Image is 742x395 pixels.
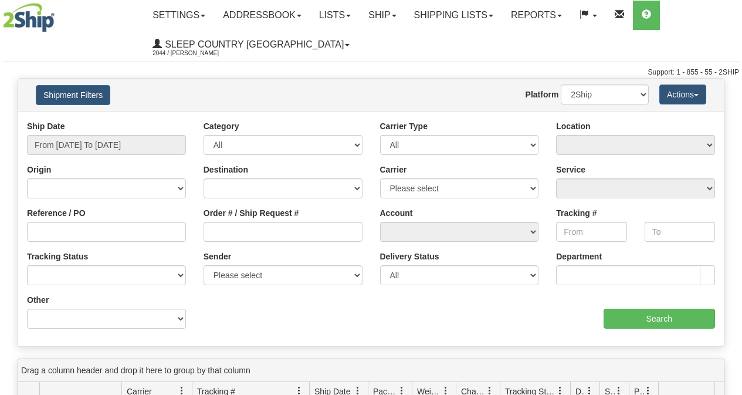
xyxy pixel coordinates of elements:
[502,1,571,30] a: Reports
[153,48,240,59] span: 2044 / [PERSON_NAME]
[360,1,405,30] a: Ship
[204,164,248,175] label: Destination
[27,251,88,262] label: Tracking Status
[36,85,110,105] button: Shipment Filters
[715,137,741,257] iframe: chat widget
[645,222,715,242] input: To
[144,30,358,59] a: Sleep Country [GEOGRAPHIC_DATA] 2044 / [PERSON_NAME]
[556,120,590,132] label: Location
[380,251,439,262] label: Delivery Status
[556,207,597,219] label: Tracking #
[204,120,239,132] label: Category
[310,1,360,30] a: Lists
[27,120,65,132] label: Ship Date
[27,164,51,175] label: Origin
[556,251,602,262] label: Department
[18,359,724,382] div: grid grouping header
[380,120,428,132] label: Carrier Type
[27,294,49,306] label: Other
[3,3,55,32] img: logo2044.jpg
[380,207,413,219] label: Account
[204,207,299,219] label: Order # / Ship Request #
[604,309,716,329] input: Search
[556,164,585,175] label: Service
[405,1,502,30] a: Shipping lists
[27,207,86,219] label: Reference / PO
[144,1,214,30] a: Settings
[204,251,231,262] label: Sender
[526,89,559,100] label: Platform
[162,39,344,49] span: Sleep Country [GEOGRAPHIC_DATA]
[3,67,739,77] div: Support: 1 - 855 - 55 - 2SHIP
[214,1,310,30] a: Addressbook
[380,164,407,175] label: Carrier
[659,85,706,104] button: Actions
[556,222,626,242] input: From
